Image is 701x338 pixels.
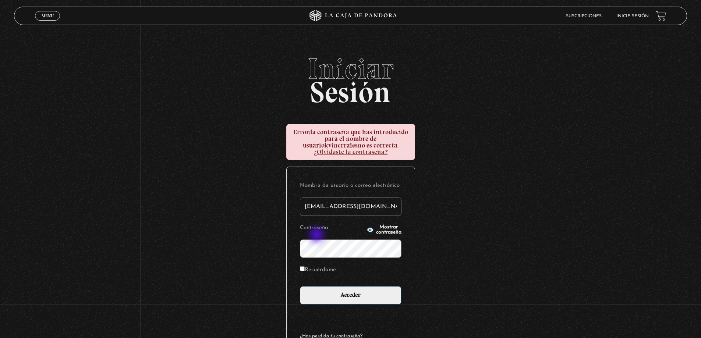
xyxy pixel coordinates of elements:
a: ¿Olvidaste la contraseña? [314,148,388,156]
h2: Sesión [14,54,687,101]
label: Nombre de usuario o correo electrónico [300,180,401,192]
span: Menu [42,14,54,18]
strong: Error: [293,128,310,136]
a: Suscripciones [566,14,602,18]
strong: kvincrrales [325,141,358,149]
label: Contraseña [300,223,364,234]
label: Recuérdame [300,264,336,276]
input: Recuérdame [300,266,305,271]
input: Acceder [300,286,401,305]
span: Cerrar [39,20,56,25]
a: Inicie sesión [616,14,649,18]
button: Mostrar contraseña [367,225,401,235]
a: View your shopping cart [656,11,666,21]
span: Mostrar contraseña [376,225,401,235]
div: la contraseña que has introducido para el nombre de usuario no es correcta. [286,124,415,160]
span: Iniciar [14,54,687,83]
